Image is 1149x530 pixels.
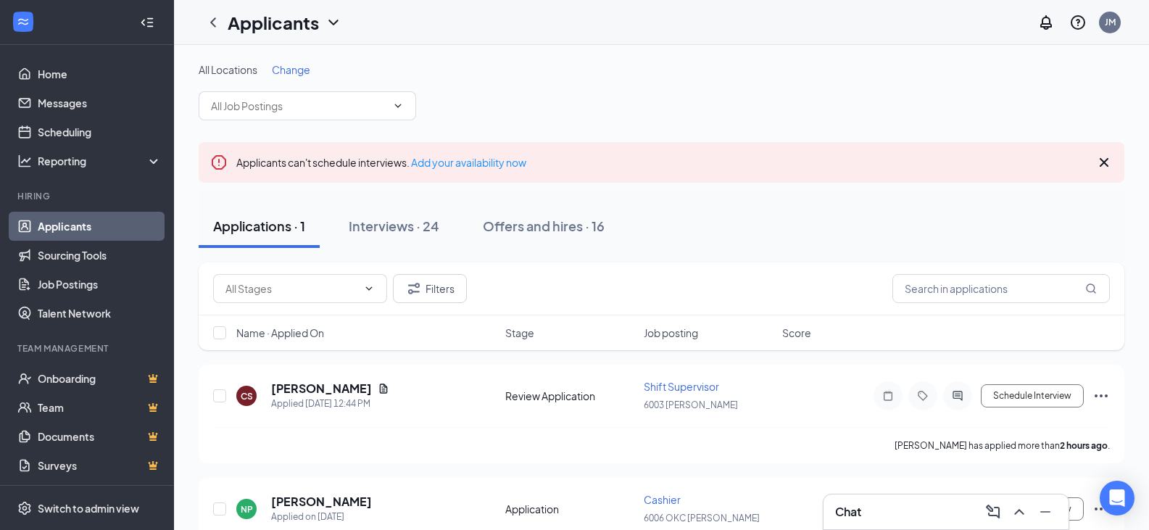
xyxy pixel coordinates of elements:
[405,280,423,297] svg: Filter
[225,281,357,297] input: All Stages
[949,390,966,402] svg: ActiveChat
[984,503,1002,521] svg: ComposeMessage
[644,493,681,506] span: Cashier
[38,501,139,515] div: Switch to admin view
[210,154,228,171] svg: Error
[17,154,32,168] svg: Analysis
[982,500,1005,523] button: ComposeMessage
[644,380,719,393] span: Shift Supervisor
[644,513,760,523] span: 6006 OKC [PERSON_NAME]
[835,504,861,520] h3: Chat
[17,342,159,355] div: Team Management
[1085,283,1097,294] svg: MagnifyingGlass
[644,326,698,340] span: Job posting
[38,270,162,299] a: Job Postings
[38,154,162,168] div: Reporting
[392,100,404,112] svg: ChevronDown
[38,422,162,451] a: DocumentsCrown
[228,10,319,35] h1: Applicants
[17,501,32,515] svg: Settings
[204,14,222,31] svg: ChevronLeft
[1092,387,1110,405] svg: Ellipses
[1011,503,1028,521] svg: ChevronUp
[981,384,1084,407] button: Schedule Interview
[1037,503,1054,521] svg: Minimize
[17,190,159,202] div: Hiring
[38,241,162,270] a: Sourcing Tools
[505,502,635,516] div: Application
[1008,500,1031,523] button: ChevronUp
[505,326,534,340] span: Stage
[236,156,526,169] span: Applicants can't schedule interviews.
[199,63,257,76] span: All Locations
[892,274,1110,303] input: Search in applications
[271,494,372,510] h5: [PERSON_NAME]
[1037,14,1055,31] svg: Notifications
[38,117,162,146] a: Scheduling
[782,326,811,340] span: Score
[644,399,738,410] span: 6003 [PERSON_NAME]
[1095,154,1113,171] svg: Cross
[325,14,342,31] svg: ChevronDown
[1105,16,1116,28] div: JM
[241,390,253,402] div: CS
[38,59,162,88] a: Home
[1060,440,1108,451] b: 2 hours ago
[349,217,439,235] div: Interviews · 24
[38,88,162,117] a: Messages
[272,63,310,76] span: Change
[411,156,526,169] a: Add your availability now
[213,217,305,235] div: Applications · 1
[38,451,162,480] a: SurveysCrown
[38,212,162,241] a: Applicants
[505,389,635,403] div: Review Application
[211,98,386,114] input: All Job Postings
[236,326,324,340] span: Name · Applied On
[38,299,162,328] a: Talent Network
[1092,500,1110,518] svg: Ellipses
[271,510,372,524] div: Applied on [DATE]
[895,439,1110,452] p: [PERSON_NAME] has applied more than .
[914,390,932,402] svg: Tag
[879,390,897,402] svg: Note
[393,274,467,303] button: Filter Filters
[140,15,154,30] svg: Collapse
[483,217,605,235] div: Offers and hires · 16
[38,364,162,393] a: OnboardingCrown
[1069,14,1087,31] svg: QuestionInfo
[16,15,30,29] svg: WorkstreamLogo
[378,383,389,394] svg: Document
[363,283,375,294] svg: ChevronDown
[241,503,253,515] div: NP
[38,393,162,422] a: TeamCrown
[271,397,389,411] div: Applied [DATE] 12:44 PM
[1100,481,1135,515] div: Open Intercom Messenger
[271,381,372,397] h5: [PERSON_NAME]
[1034,500,1057,523] button: Minimize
